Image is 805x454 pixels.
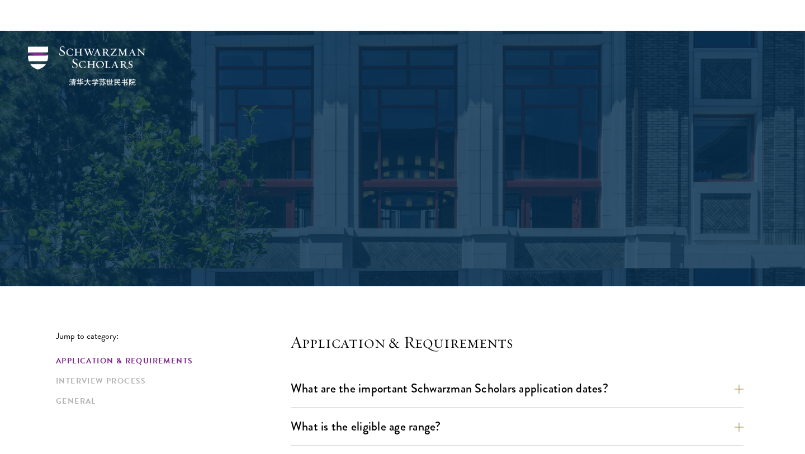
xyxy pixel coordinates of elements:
[291,414,744,439] button: What is the eligible age range?
[291,376,744,401] button: What are the important Schwarzman Scholars application dates?
[28,46,145,86] img: Schwarzman Scholars
[56,331,291,341] p: Jump to category:
[291,331,744,353] h4: Application & Requirements
[56,395,284,407] a: General
[56,355,284,367] a: Application & Requirements
[56,375,284,387] a: Interview Process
